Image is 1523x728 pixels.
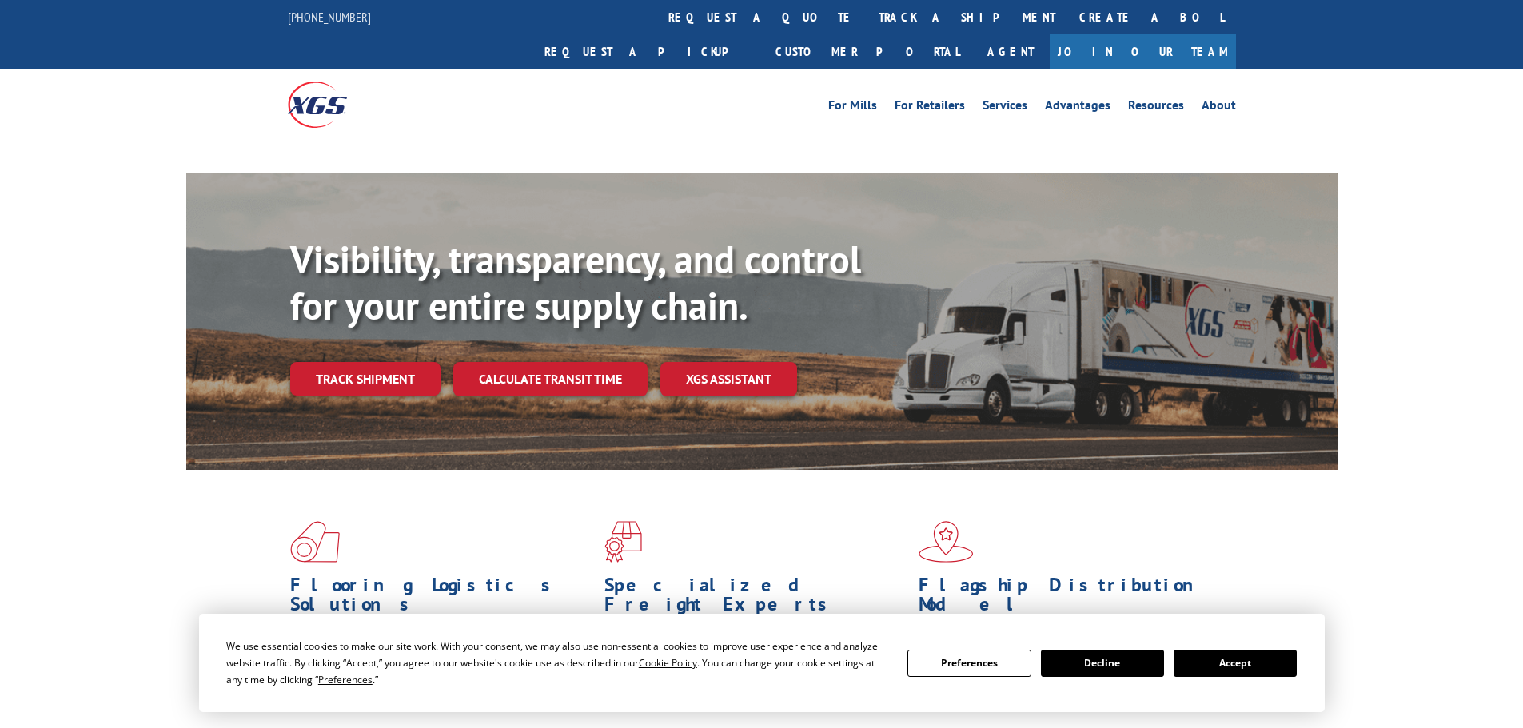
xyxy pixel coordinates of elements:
[1128,99,1184,117] a: Resources
[290,575,592,622] h1: Flooring Logistics Solutions
[1202,99,1236,117] a: About
[907,650,1031,677] button: Preferences
[763,34,971,69] a: Customer Portal
[226,638,888,688] div: We use essential cookies to make our site work. With your consent, we may also use non-essential ...
[1174,650,1297,677] button: Accept
[290,521,340,563] img: xgs-icon-total-supply-chain-intelligence-red
[532,34,763,69] a: Request a pickup
[1050,34,1236,69] a: Join Our Team
[1041,650,1164,677] button: Decline
[199,614,1325,712] div: Cookie Consent Prompt
[1045,99,1110,117] a: Advantages
[639,656,697,670] span: Cookie Policy
[660,362,797,396] a: XGS ASSISTANT
[895,99,965,117] a: For Retailers
[919,575,1221,622] h1: Flagship Distribution Model
[288,9,371,25] a: [PHONE_NUMBER]
[290,362,441,396] a: Track shipment
[983,99,1027,117] a: Services
[828,99,877,117] a: For Mills
[919,521,974,563] img: xgs-icon-flagship-distribution-model-red
[604,521,642,563] img: xgs-icon-focused-on-flooring-red
[318,673,373,686] span: Preferences
[971,34,1050,69] a: Agent
[290,234,861,330] b: Visibility, transparency, and control for your entire supply chain.
[604,575,907,622] h1: Specialized Freight Experts
[453,362,648,396] a: Calculate transit time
